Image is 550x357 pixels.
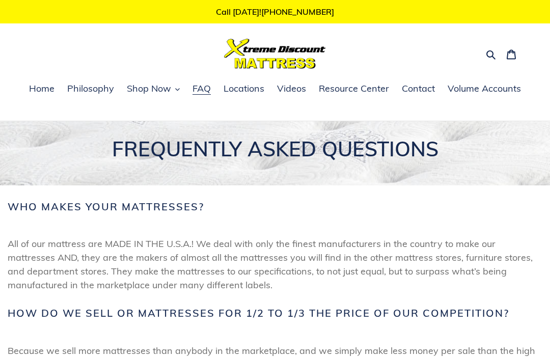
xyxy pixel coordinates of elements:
[29,83,54,95] span: Home
[122,81,185,97] button: Shop Now
[187,81,216,97] a: FAQ
[402,83,435,95] span: Contact
[8,201,204,213] span: Who makes your mattresses?
[443,81,526,97] a: Volume Accounts
[67,83,114,95] span: Philosophy
[397,81,440,97] a: Contact
[112,136,438,161] span: FREQUENTLY ASKED QUESTIONS
[319,83,389,95] span: Resource Center
[224,83,264,95] span: Locations
[261,7,334,17] a: [PHONE_NUMBER]
[218,81,269,97] a: Locations
[448,83,521,95] span: Volume Accounts
[24,81,60,97] a: Home
[224,39,326,69] img: Xtreme Discount Mattress
[8,307,509,319] span: How do we sell or mattresses for 1/2 to 1/3 the price of our competition?
[62,81,119,97] a: Philosophy
[277,83,306,95] span: Videos
[127,83,171,95] span: Shop Now
[193,83,211,95] span: FAQ
[272,81,311,97] a: Videos
[314,81,394,97] a: Resource Center
[8,237,542,292] span: All of our mattress are MADE IN THE U.S.A.! We deal with only the finest manufacturers in the cou...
